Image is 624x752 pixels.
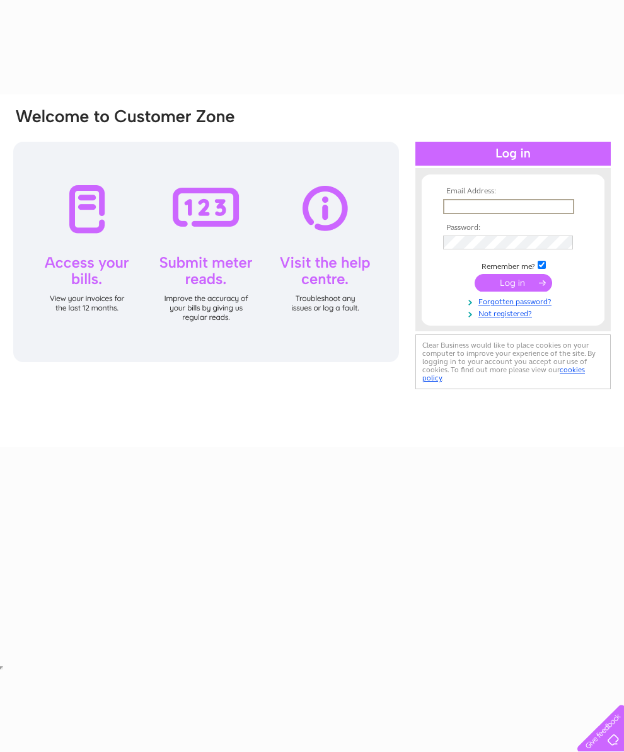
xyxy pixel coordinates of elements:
input: Submit [475,274,552,292]
a: cookies policy [422,365,585,382]
a: Forgotten password? [443,295,586,307]
th: Password: [440,224,586,232]
a: Not registered? [443,307,586,319]
div: Clear Business would like to place cookies on your computer to improve your experience of the sit... [415,334,611,389]
td: Remember me? [440,259,586,271]
th: Email Address: [440,187,586,196]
